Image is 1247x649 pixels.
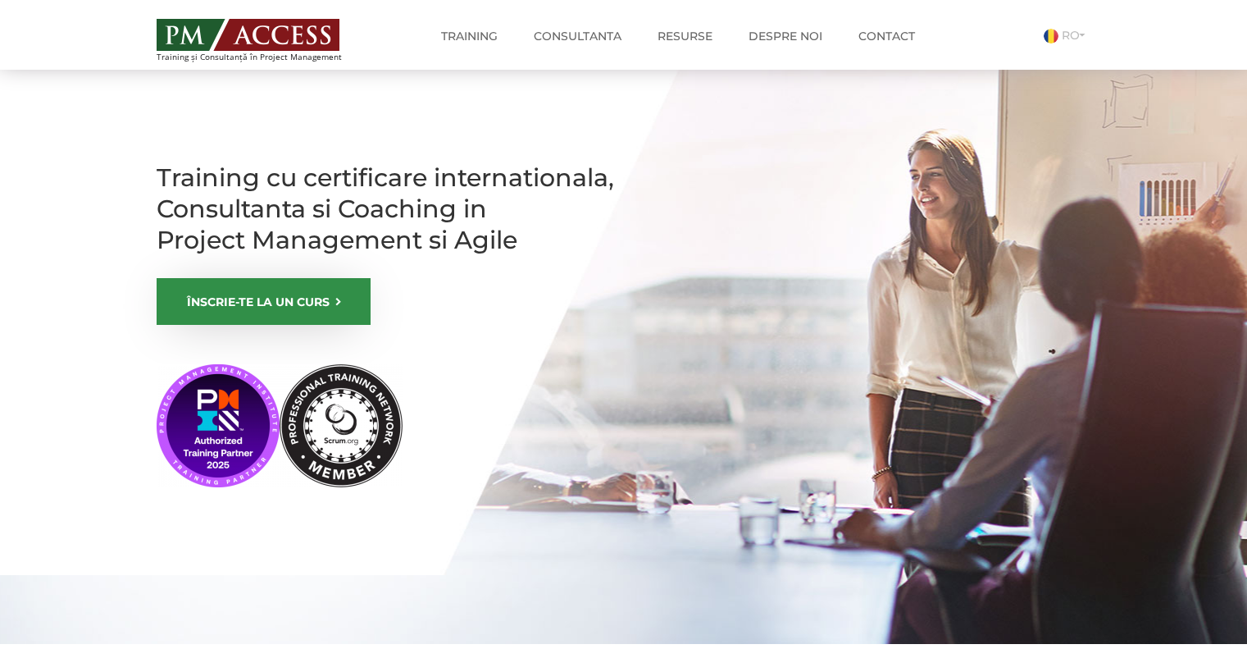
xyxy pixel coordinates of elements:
[429,20,510,53] a: Training
[645,20,725,53] a: Resurse
[1044,28,1091,43] a: RO
[736,20,835,53] a: Despre noi
[157,19,339,51] img: PM ACCESS - Echipa traineri si consultanti certificati PMP: Narciss Popescu, Mihai Olaru, Monica ...
[157,364,403,487] img: PMI
[157,162,616,256] h1: Training cu certificare internationala, Consultanta si Coaching in Project Management si Agile
[1044,29,1058,43] img: Romana
[157,14,372,62] a: Training și Consultanță în Project Management
[157,278,371,325] a: ÎNSCRIE-TE LA UN CURS
[521,20,634,53] a: Consultanta
[157,53,372,62] span: Training și Consultanță în Project Management
[846,20,927,53] a: Contact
